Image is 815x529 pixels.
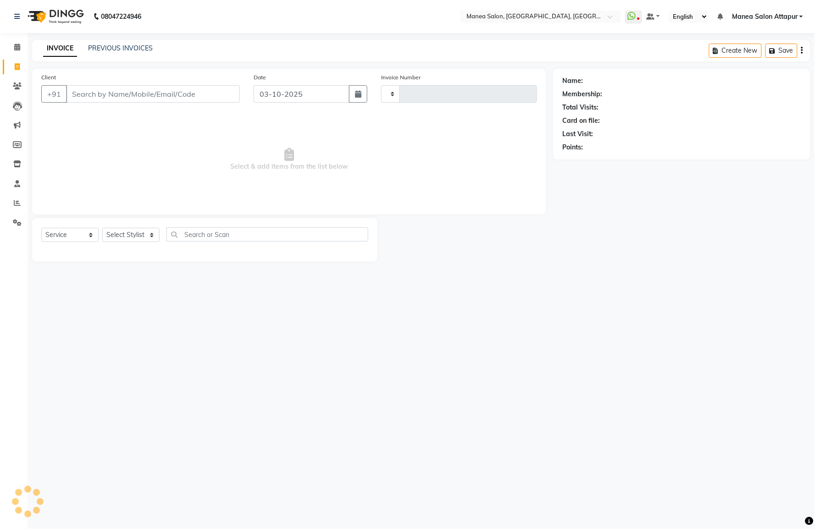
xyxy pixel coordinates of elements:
[66,85,240,103] input: Search by Name/Mobile/Email/Code
[562,129,593,139] div: Last Visit:
[43,40,77,57] a: INVOICE
[23,4,86,29] img: logo
[709,44,762,58] button: Create New
[254,73,266,82] label: Date
[562,103,599,112] div: Total Visits:
[41,85,67,103] button: +91
[101,4,141,29] b: 08047224946
[562,116,600,126] div: Card on file:
[41,73,56,82] label: Client
[562,76,583,86] div: Name:
[765,44,798,58] button: Save
[562,143,583,152] div: Points:
[381,73,421,82] label: Invoice Number
[88,44,153,52] a: PREVIOUS INVOICES
[732,12,798,22] span: Manea Salon Attapur
[41,114,537,205] span: Select & add items from the list below
[562,89,602,99] div: Membership:
[166,227,368,242] input: Search or Scan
